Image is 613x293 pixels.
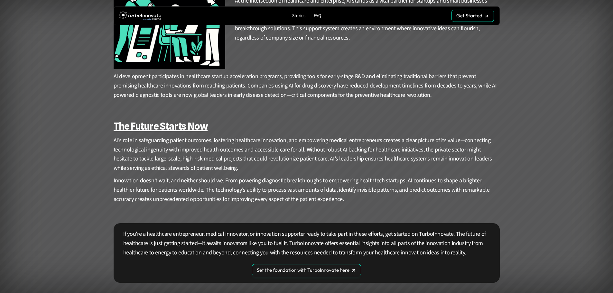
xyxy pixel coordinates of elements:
a: Stories [290,12,308,20]
p: Stories [292,13,305,19]
img: TurboInnovate Logo [119,10,161,22]
p: Get Started [456,13,482,19]
a: Get Started [451,10,494,22]
p: FAQ [314,13,321,19]
a: FAQ [311,12,324,20]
